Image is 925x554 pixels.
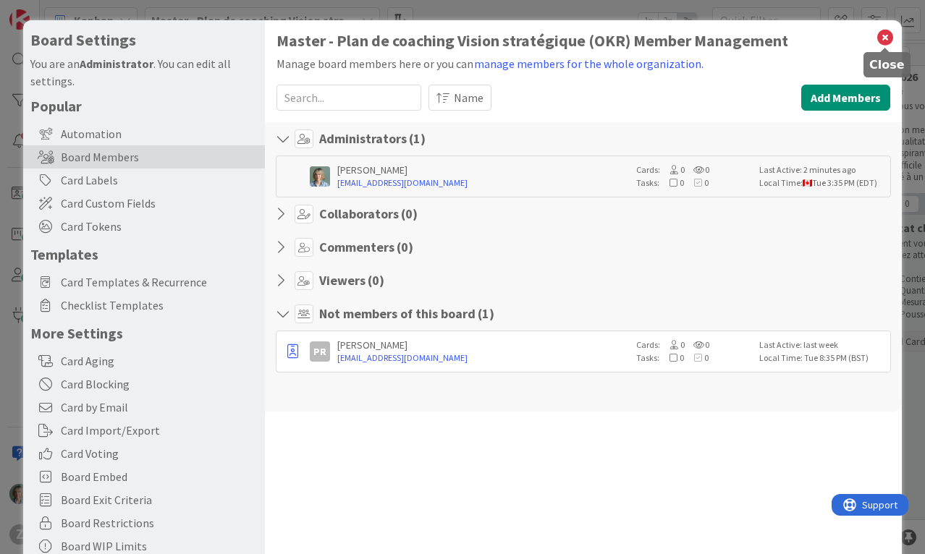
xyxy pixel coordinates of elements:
div: Local Time: Tue 8:35 PM (BST) [759,351,886,365]
span: 0 [659,352,684,363]
div: Tasks: [636,176,752,189]
span: Card Templates & Recurrence [61,273,258,291]
span: 0 [660,339,685,350]
div: Board Members [23,145,265,169]
b: Administrator [80,56,153,71]
span: Board Exit Criteria [61,491,258,508]
h5: More Settings [30,324,258,342]
span: ( 0 ) [401,205,418,222]
span: Card Voting [61,445,258,462]
div: Cards: [636,163,752,176]
h5: Templates [30,245,258,263]
div: Card Import/Export [23,419,265,442]
span: Card Tokens [61,218,258,235]
span: 0 [684,177,709,188]
span: Card by Email [61,399,258,416]
span: Board Restrictions [61,514,258,532]
span: ( 1 ) [478,305,494,322]
div: Cards: [636,338,752,351]
div: Last Active: last week [759,338,886,351]
span: 0 [660,164,685,175]
div: Automation [23,122,265,145]
h4: Collaborators [319,206,418,222]
a: [EMAIL_ADDRESS][DOMAIN_NAME] [337,176,629,189]
span: Support [30,2,66,20]
div: Local Time: Tue 3:35 PM (EDT) [759,176,886,189]
span: 0 [684,352,709,363]
div: [PERSON_NAME] [337,338,629,351]
img: ca.png [803,179,812,187]
h5: Popular [30,97,258,115]
span: Board Embed [61,468,258,485]
span: ( 1 ) [409,130,426,147]
h5: Close [869,58,905,72]
h4: Administrators [319,131,426,147]
a: [EMAIL_ADDRESS][DOMAIN_NAME] [337,351,629,365]
button: Add Members [801,85,890,111]
div: PR [310,341,330,362]
span: 0 [685,164,709,175]
img: ZL [310,166,330,187]
div: Card Labels [23,169,265,192]
span: Card Custom Fields [61,195,258,212]
div: Last Active: 2 minutes ago [759,163,886,176]
h4: Viewers [319,273,384,289]
h4: Board Settings [30,31,258,49]
div: [PERSON_NAME] [337,163,629,176]
div: You are an . You can edit all settings. [30,55,258,90]
button: Name [428,85,491,111]
span: ( 0 ) [368,272,384,289]
h1: Master - Plan de coaching Vision stratégique (OKR) Member Management [276,32,890,50]
span: Name [454,89,483,106]
span: Checklist Templates [61,297,258,314]
h4: Commenters [319,239,413,255]
div: Card Aging [23,349,265,372]
span: ( 0 ) [397,239,413,255]
span: 0 [659,177,684,188]
input: Search... [276,85,421,111]
div: Tasks: [636,351,752,365]
div: Card Blocking [23,372,265,396]
span: 0 [685,339,709,350]
div: Manage board members here or you can [276,54,890,73]
h4: Not members of this board [319,306,494,322]
button: manage members for the whole organization. [473,54,704,73]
